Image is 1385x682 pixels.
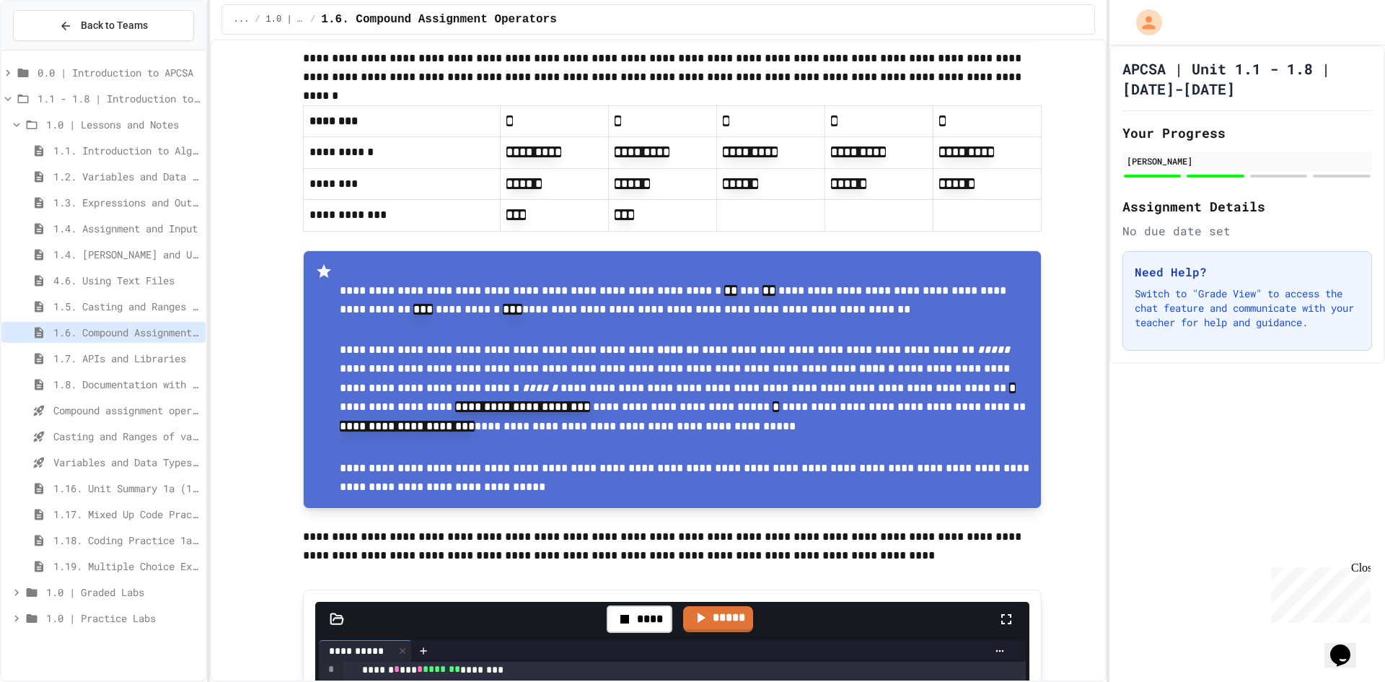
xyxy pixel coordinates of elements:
span: 1.0 | Lessons and Notes [46,117,200,132]
span: 1.0 | Lessons and Notes [266,14,305,25]
span: 1.4. Assignment and Input [53,221,200,236]
div: No due date set [1122,222,1372,240]
span: / [310,14,315,25]
span: 1.19. Multiple Choice Exercises for Unit 1a (1.1-1.6) [53,559,200,574]
span: Compound assignment operators - Quiz [53,403,200,418]
h1: APCSA | Unit 1.1 - 1.8 | [DATE]-[DATE] [1122,58,1372,99]
span: ... [234,14,250,25]
div: [PERSON_NAME] [1127,154,1368,167]
span: 1.16. Unit Summary 1a (1.1-1.6) [53,481,200,496]
span: 1.2. Variables and Data Types [53,169,200,184]
span: 1.8. Documentation with Comments and Preconditions [53,377,200,392]
iframe: chat widget [1265,561,1371,623]
div: My Account [1121,6,1166,39]
span: Variables and Data Types - Quiz [53,455,200,470]
h2: Your Progress [1122,123,1372,143]
h3: Need Help? [1135,263,1360,281]
span: 1.1. Introduction to Algorithms, Programming, and Compilers [53,143,200,158]
span: 1.3. Expressions and Output [New] [53,195,200,210]
span: Back to Teams [81,18,148,33]
span: 1.17. Mixed Up Code Practice 1.1-1.6 [53,507,200,522]
span: 1.7. APIs and Libraries [53,351,200,366]
span: 1.0 | Graded Labs [46,585,200,600]
span: 0.0 | Introduction to APCSA [38,65,200,80]
p: Switch to "Grade View" to access the chat feature and communicate with your teacher for help and ... [1135,287,1360,330]
span: 1.5. Casting and Ranges of Values [53,299,200,314]
span: Casting and Ranges of variables - Quiz [53,429,200,444]
div: Chat with us now!Close [6,6,100,92]
iframe: chat widget [1324,624,1371,668]
button: Back to Teams [13,10,194,41]
span: / [255,14,260,25]
span: 1.1 - 1.8 | Introduction to Java [38,91,200,106]
span: 1.4. [PERSON_NAME] and User Input [53,247,200,262]
span: 1.6. Compound Assignment Operators [321,11,556,28]
span: 4.6. Using Text Files [53,273,200,288]
span: 1.0 | Practice Labs [46,611,200,626]
span: 1.18. Coding Practice 1a (1.1-1.6) [53,533,200,548]
span: 1.6. Compound Assignment Operators [53,325,200,340]
h2: Assignment Details [1122,196,1372,217]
